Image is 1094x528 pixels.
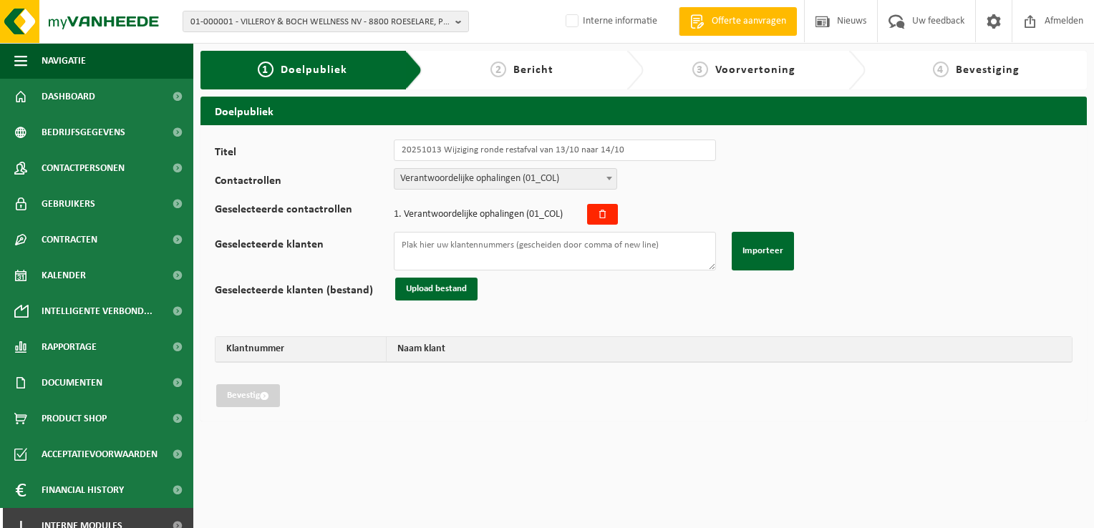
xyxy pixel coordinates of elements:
span: Verantwoordelijke ophalingen (01_COL) [394,168,617,190]
span: 3 [692,62,708,77]
span: Financial History [42,472,124,508]
span: Dashboard [42,79,95,114]
label: Geselecteerde klanten [215,239,394,270]
span: Offerte aanvragen [708,14,790,29]
span: . Verantwoordelijke ophalingen (01_COL) [394,210,563,220]
span: Intelligente verbond... [42,293,153,329]
label: Interne informatie [563,11,657,32]
span: Verantwoordelijke ophalingen (01_COL) [394,169,616,189]
span: 1 [394,209,399,220]
span: 2 [490,62,506,77]
span: Bedrijfsgegevens [42,114,125,150]
button: Bevestig [216,384,280,407]
button: Upload bestand [395,278,478,300]
span: Bericht [513,64,553,76]
button: Importeer [732,232,794,270]
button: 01-000001 - VILLEROY & BOCH WELLNESS NV - 8800 ROESELARE, POPULIERSTRAAT 1 [183,11,469,32]
span: Kalender [42,258,86,293]
span: Contactpersonen [42,150,125,186]
span: Bevestiging [956,64,1020,76]
th: Naam klant [387,337,1072,362]
span: 01-000001 - VILLEROY & BOCH WELLNESS NV - 8800 ROESELARE, POPULIERSTRAAT 1 [190,11,450,33]
span: Acceptatievoorwaarden [42,436,158,472]
label: Geselecteerde klanten (bestand) [215,285,394,300]
h2: Doelpubliek [200,97,1087,124]
span: Product Shop [42,401,107,436]
a: Offerte aanvragen [679,7,797,36]
span: Rapportage [42,329,97,365]
span: Gebruikers [42,186,95,222]
span: Documenten [42,365,102,401]
span: 4 [933,62,949,77]
span: Doelpubliek [281,64,347,76]
span: Voorvertoning [715,64,795,76]
label: Titel [215,147,394,161]
span: Navigatie [42,43,86,79]
label: Geselecteerde contactrollen [215,204,394,225]
th: Klantnummer [216,337,387,362]
span: Contracten [42,222,97,258]
span: 1 [258,62,273,77]
label: Contactrollen [215,175,394,190]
